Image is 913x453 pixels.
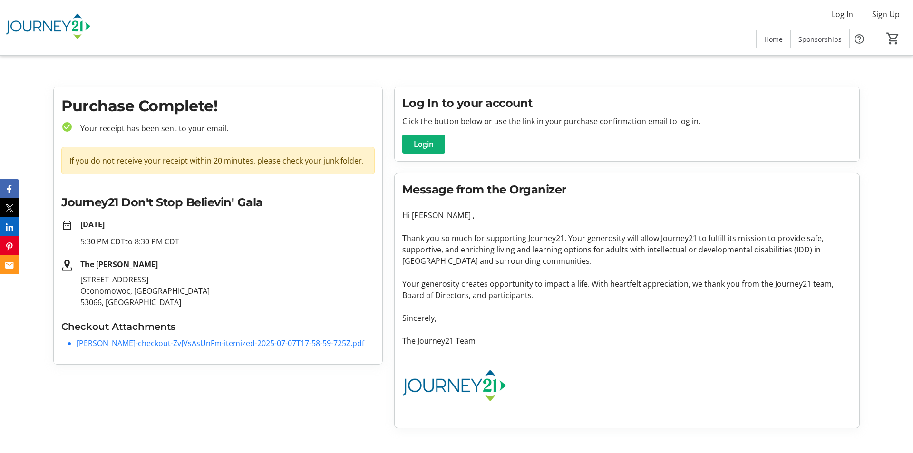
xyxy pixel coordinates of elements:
[791,30,849,48] a: Sponsorships
[764,34,783,44] span: Home
[61,95,375,117] h1: Purchase Complete!
[864,7,907,22] button: Sign Up
[402,181,852,198] h2: Message from the Organizer
[61,121,73,133] mat-icon: check_circle
[73,123,375,134] p: Your receipt has been sent to your email.
[80,219,105,230] strong: [DATE]
[402,232,852,267] p: Thank you so much for supporting Journey21. Your generosity will allow Journey21 to fulfill its m...
[77,338,364,348] a: [PERSON_NAME]-checkout-ZvJVsAsUnFm-itemized-2025-07-07T17-58-59-725Z.pdf
[61,220,73,231] mat-icon: date_range
[402,135,445,154] button: Login
[6,4,90,51] img: Journey21's Logo
[402,210,852,221] p: Hi [PERSON_NAME] ,
[414,138,434,150] span: Login
[850,29,869,48] button: Help
[402,95,852,112] h2: Log In to your account
[402,335,852,347] p: The Journey21 Team
[872,9,900,20] span: Sign Up
[798,34,842,44] span: Sponsorships
[402,358,506,416] img: Journey21 logo
[824,7,861,22] button: Log In
[61,147,375,174] div: If you do not receive your receipt within 20 minutes, please check your junk folder.
[832,9,853,20] span: Log In
[757,30,790,48] a: Home
[80,274,375,308] p: [STREET_ADDRESS] Oconomowoc, [GEOGRAPHIC_DATA] 53066, [GEOGRAPHIC_DATA]
[402,278,852,301] p: Your generosity creates opportunity to impact a life. With heartfelt appreciation, we thank you f...
[80,236,375,247] p: 5:30 PM CDT to 8:30 PM CDT
[402,116,852,127] p: Click the button below or use the link in your purchase confirmation email to log in.
[884,30,902,47] button: Cart
[80,259,158,270] strong: The [PERSON_NAME]
[402,312,852,324] p: Sincerely,
[61,194,375,211] h2: Journey21 Don't Stop Believin' Gala
[61,319,375,334] h3: Checkout Attachments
